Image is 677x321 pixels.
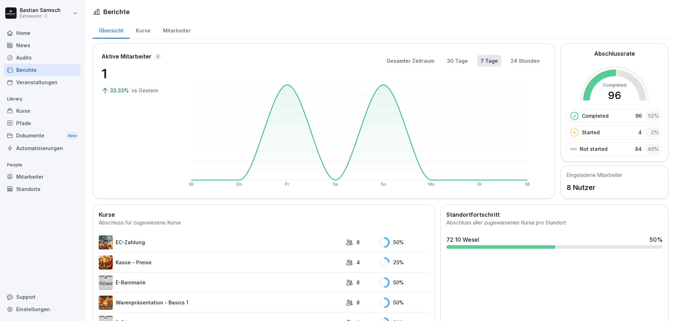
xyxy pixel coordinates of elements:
div: 50 % [649,235,663,244]
p: 96 [635,112,642,119]
a: Einstellungen [4,303,80,315]
p: 1 [102,64,172,83]
p: Not started [580,145,608,153]
text: Do [237,182,242,187]
a: Pfade [4,117,80,129]
text: Mi [525,182,530,187]
div: 50 % [379,297,429,308]
a: Mitarbeiter [4,171,80,183]
button: 24 Stunden [507,55,543,67]
a: Übersicht [93,21,129,39]
h2: Kurse [99,210,429,219]
a: Warenpräsentation - Basics 1 [99,296,342,310]
a: Home [4,27,80,39]
a: Automatisierungen [4,142,80,154]
p: Completed [582,112,609,119]
a: Mitarbeiter [157,21,197,39]
text: So [381,182,386,187]
p: Library [4,93,80,105]
img: o0jxv81wch9w7dpx5j9jajgb.png [99,276,113,290]
h2: Standortfortschritt [446,210,663,219]
div: Dokumente [4,129,80,142]
div: 50 % [379,277,429,288]
div: 72 10 Wesel [446,235,479,244]
p: 4 [356,259,360,266]
button: 30 Tage [444,55,471,67]
a: Audits [4,51,80,64]
img: tmtwwrrfijzb34l6g3i3rahn.png [99,255,113,270]
img: u0y15gka0z4ri9ccuzpgvu6r.png [99,296,113,310]
p: Bastian Sämisch [20,7,61,13]
text: Sa [333,182,338,187]
a: Kurse [129,21,157,39]
a: Berichte [4,64,80,76]
div: 46 % [645,144,661,154]
p: 8 [356,279,360,286]
text: Mi [189,182,194,187]
p: Extrawurst :-) [20,14,61,19]
div: 52 % [645,111,661,121]
div: 25 % [379,257,429,268]
a: Kurse [4,105,80,117]
text: Fr [285,182,289,187]
p: Started [582,129,600,136]
img: d5cfgpd1zv2dte7cvkgkhd65.png [99,235,113,249]
p: 4 [638,129,642,136]
h2: Abschlussrate [594,49,635,58]
p: 8 [356,239,360,246]
p: vs Gestern [132,87,158,94]
p: Aktive Mitarbeiter [102,52,152,61]
a: Standorte [4,183,80,195]
a: News [4,39,80,51]
h5: Eingeladene Mitarbeiter [567,171,622,179]
a: DokumenteNew [4,129,80,142]
button: Gesamter Zeitraum [383,55,438,67]
a: E-Bainmarie [99,276,342,290]
div: New [66,132,78,140]
p: 8 Nutzer [567,182,622,193]
h1: Berichte [103,7,130,17]
a: 72 10 Wesel50% [444,233,665,252]
div: Abschluss aller zugewiesenen Kurse pro Standort [446,219,663,227]
a: Kasse - Preise [99,255,342,270]
a: EC-Zahlung [99,235,342,249]
p: 33.33% [110,87,130,94]
a: Veranstaltungen [4,76,80,88]
div: 2 % [645,127,661,137]
div: Abschluss für zugewiesene Kurse [99,219,429,227]
p: 8 [356,299,360,306]
p: 84 [635,145,642,153]
text: Di [477,182,481,187]
p: People [4,159,80,171]
text: Mo [428,182,434,187]
button: 7 Tage [477,55,501,67]
div: 50 % [379,237,429,248]
div: Support [4,291,80,303]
